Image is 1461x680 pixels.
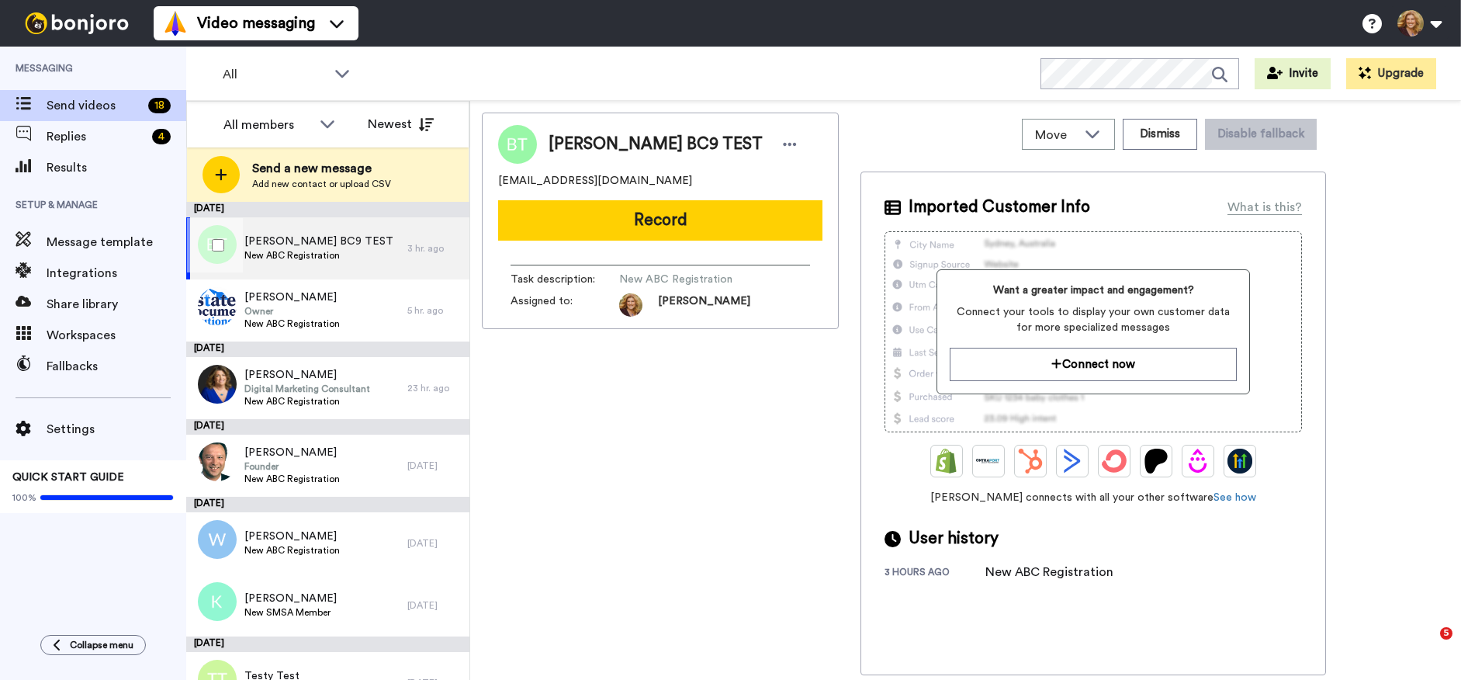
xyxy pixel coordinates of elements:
[47,264,186,283] span: Integrations
[12,491,36,504] span: 100%
[244,606,337,619] span: New SMSA Member
[223,65,327,84] span: All
[356,109,445,140] button: Newest
[498,200,822,241] button: Record
[12,472,124,483] span: QUICK START GUIDE
[498,173,692,189] span: [EMAIL_ADDRESS][DOMAIN_NAME]
[885,490,1302,505] span: [PERSON_NAME] connects with all your other software
[47,295,186,314] span: Share library
[1255,58,1331,89] button: Invite
[244,529,340,544] span: [PERSON_NAME]
[163,11,188,36] img: vm-color.svg
[407,537,462,550] div: [DATE]
[186,342,469,357] div: [DATE]
[186,202,469,217] div: [DATE]
[244,317,340,330] span: New ABC Registration
[252,159,391,178] span: Send a new message
[244,445,340,460] span: [PERSON_NAME]
[223,116,312,134] div: All members
[40,635,146,655] button: Collapse menu
[407,242,462,255] div: 3 hr. ago
[1440,627,1452,640] span: 5
[244,383,370,395] span: Digital Marketing Consultant
[244,290,340,305] span: [PERSON_NAME]
[244,234,393,249] span: [PERSON_NAME] BC9 TEST
[47,326,186,345] span: Workspaces
[985,563,1113,581] div: New ABC Registration
[244,305,340,317] span: Owner
[909,196,1090,219] span: Imported Customer Info
[186,497,469,512] div: [DATE]
[511,272,619,287] span: Task description :
[244,544,340,557] span: New ABC Registration
[619,272,767,287] span: New ABC Registration
[407,382,462,394] div: 23 hr. ago
[47,96,142,115] span: Send videos
[1060,449,1085,474] img: ActiveCampaign
[549,133,763,156] span: [PERSON_NAME] BC9 TEST
[252,178,391,190] span: Add new contact or upload CSV
[152,129,171,144] div: 4
[511,293,619,317] span: Assigned to:
[47,233,186,252] span: Message template
[909,527,999,550] span: User history
[950,283,1236,298] span: Want a greater impact and engagement?
[950,304,1236,335] span: Connect your tools to display your own customer data for more specialized messages
[1123,119,1197,150] button: Dismiss
[244,460,340,473] span: Founder
[407,304,462,317] div: 5 hr. ago
[47,420,186,439] span: Settings
[244,367,370,383] span: [PERSON_NAME]
[658,293,750,317] span: [PERSON_NAME]
[148,98,171,113] div: 18
[498,125,537,164] img: Image of Bridget BC9 TEST
[407,599,462,612] div: [DATE]
[1102,449,1127,474] img: ConvertKit
[1408,627,1445,664] iframe: Intercom live chat
[244,473,340,485] span: New ABC Registration
[244,395,370,408] span: New ABC Registration
[1346,58,1436,89] button: Upgrade
[198,287,237,326] img: 865cf257-7081-4827-8103-9a7a244d9ce1.png
[244,249,393,262] span: New ABC Registration
[1035,126,1077,144] span: Move
[244,591,337,606] span: [PERSON_NAME]
[1227,449,1252,474] img: GoHighLevel
[186,419,469,435] div: [DATE]
[1018,449,1043,474] img: Hubspot
[197,12,315,34] span: Video messaging
[976,449,1001,474] img: Ontraport
[1227,198,1302,217] div: What is this?
[407,460,462,472] div: [DATE]
[186,637,469,652] div: [DATE]
[1186,449,1210,474] img: Drip
[1144,449,1168,474] img: Patreon
[1213,492,1256,503] a: See how
[198,365,237,404] img: 18147760-86bf-477a-a33b-d6f09387eead.jpg
[19,12,135,34] img: bj-logo-header-white.svg
[950,348,1236,381] button: Connect now
[47,158,186,177] span: Results
[198,442,237,481] img: c2d44184-0a6e-42a3-a98c-944bb5b952c0.jpg
[1205,119,1317,150] button: Disable fallback
[70,639,133,651] span: Collapse menu
[619,293,642,317] img: 774dacc1-bfc2-49e5-a2da-327ccaf1489a-1725045774.jpg
[885,566,985,581] div: 3 hours ago
[198,520,237,559] img: w.png
[198,582,237,621] img: k.png
[47,127,146,146] span: Replies
[47,357,186,376] span: Fallbacks
[934,449,959,474] img: Shopify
